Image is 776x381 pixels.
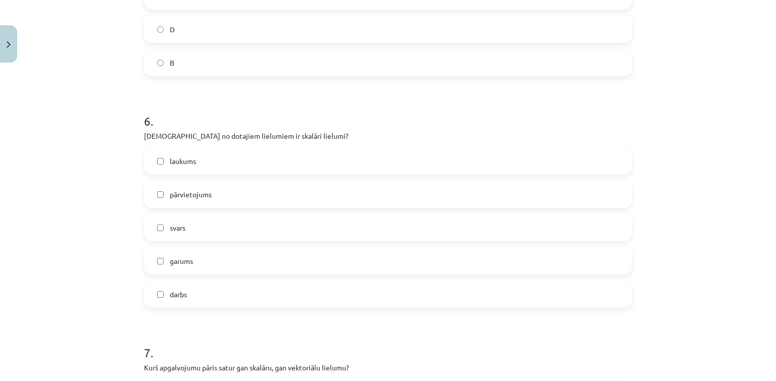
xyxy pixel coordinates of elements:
input: B [157,60,164,66]
p: [DEMOGRAPHIC_DATA] no dotajiem lielumiem ir skalāri lielumi? [144,131,632,141]
img: icon-close-lesson-0947bae3869378f0d4975bcd49f059093ad1ed9edebbc8119c70593378902aed.svg [7,41,11,48]
span: D [170,24,175,35]
input: svars [157,225,164,231]
input: laukums [157,158,164,165]
input: D [157,26,164,33]
input: pārvietojums [157,191,164,198]
span: garums [170,256,193,266]
span: laukums [170,156,196,167]
span: pārvietojums [170,189,212,200]
span: B [170,58,174,68]
p: Kurš apgalvojumu pāris satur gan skalāru, gan vektoriālu lielumu? [144,362,632,373]
input: garums [157,258,164,264]
h1: 6 . [144,96,632,128]
span: darbs [170,289,187,300]
h1: 7 . [144,328,632,359]
span: svars [170,223,185,233]
input: darbs [157,291,164,298]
